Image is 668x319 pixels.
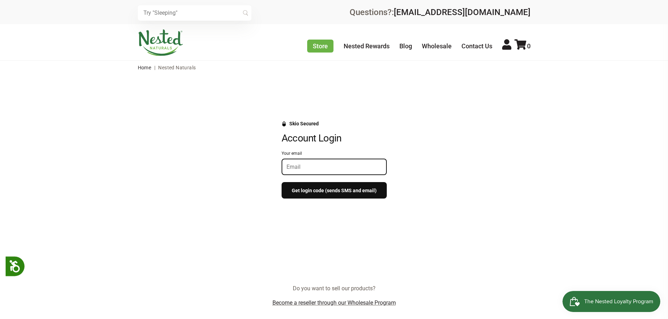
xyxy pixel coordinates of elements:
[153,65,157,70] span: |
[527,42,531,50] span: 0
[158,65,196,70] span: Nested Naturals
[282,182,387,199] button: Get login code (sends SMS and email)
[282,132,387,144] h2: Account Login
[138,61,531,75] nav: breadcrumbs
[344,42,390,50] a: Nested Rewards
[394,7,531,17] a: [EMAIL_ADDRESS][DOMAIN_NAME]
[562,291,661,312] iframe: Button to open loyalty program pop-up
[422,42,452,50] a: Wholesale
[350,8,531,16] div: Questions?:
[286,164,382,170] input: Your email input field
[138,5,251,21] input: Try "Sleeping"
[289,121,319,126] div: Skio Secured
[282,151,387,156] div: Your email
[138,65,151,70] a: Home
[307,40,333,53] a: Store
[282,121,319,132] a: Skio Secured
[272,299,396,306] a: Become a reseller through our Wholesale Program
[399,42,412,50] a: Blog
[282,122,286,126] svg: Security
[461,42,492,50] a: Contact Us
[138,29,183,56] img: Nested Naturals
[514,42,531,50] a: 0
